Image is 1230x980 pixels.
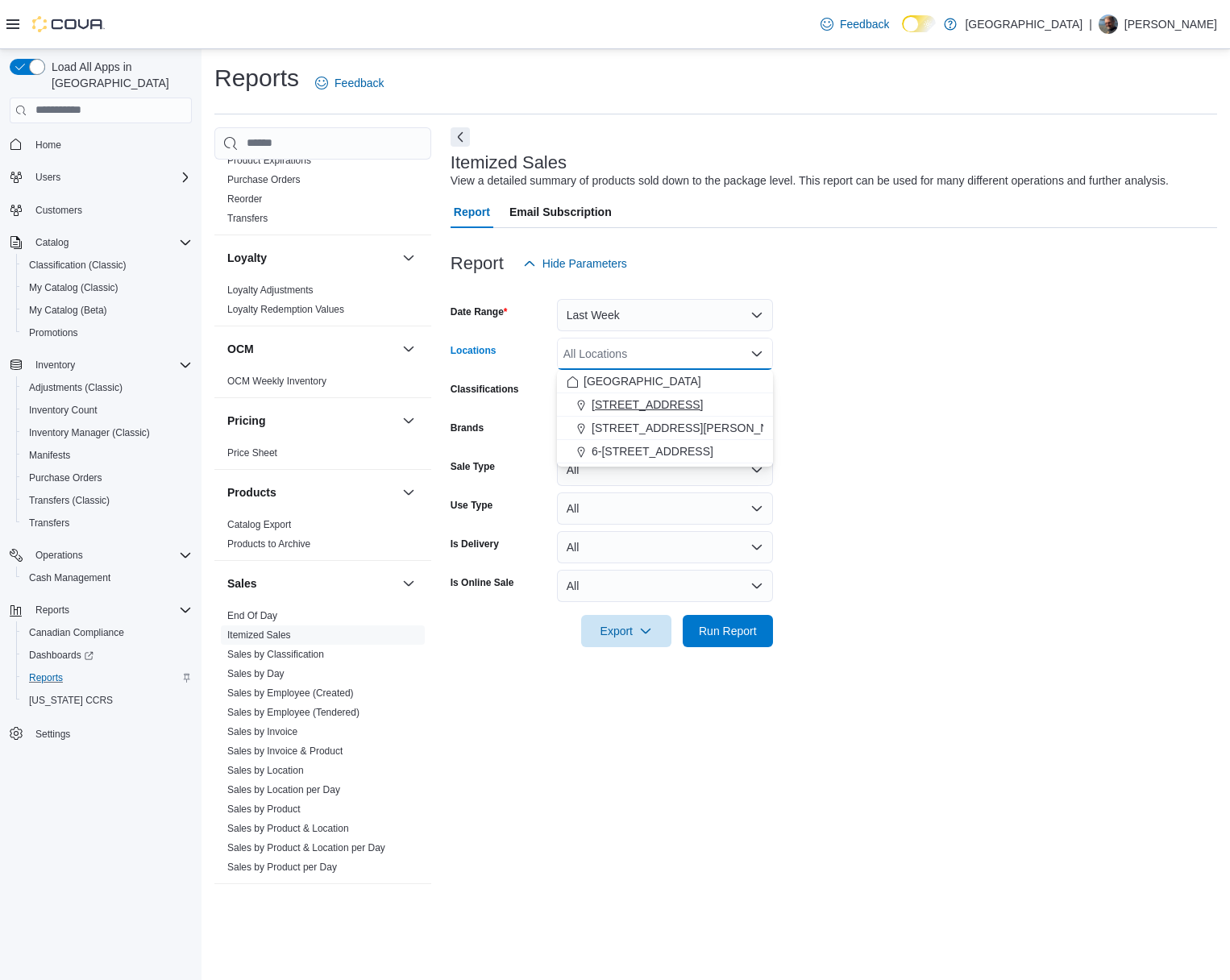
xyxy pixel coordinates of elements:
[227,726,297,737] a: Sales by Invoice
[23,278,125,297] a: My Catalog (Classic)
[214,280,431,326] div: Loyalty
[214,515,431,560] div: Products
[23,255,192,275] span: Classification (Classic)
[227,575,257,592] h3: Sales
[23,668,192,687] span: Reports
[227,804,301,815] a: Sales by Product
[451,127,470,147] button: Next
[227,745,343,757] a: Sales by Invoice & Product
[29,168,67,187] button: Users
[16,489,198,512] button: Transfers (Classic)
[227,154,311,167] span: Product Expirations
[902,15,936,32] input: Dark Mode
[29,135,192,155] span: Home
[227,173,301,186] span: Purchase Orders
[227,446,277,459] span: Price Sheet
[3,354,198,376] button: Inventory
[214,443,431,469] div: Pricing
[29,571,110,584] span: Cash Management
[581,615,671,647] button: Export
[451,421,484,434] label: Brands
[227,649,324,660] a: Sales by Classification
[454,196,490,228] span: Report
[591,615,662,647] span: Export
[23,468,192,488] span: Purchase Orders
[557,299,773,331] button: Last Week
[451,383,519,396] label: Classifications
[35,728,70,741] span: Settings
[227,484,276,500] h3: Products
[23,423,156,442] a: Inventory Manager (Classic)
[557,492,773,525] button: All
[227,823,349,834] a: Sales by Product & Location
[451,344,497,357] label: Locations
[23,668,69,687] a: Reports
[227,707,359,718] a: Sales by Employee (Tendered)
[16,444,198,467] button: Manifests
[451,460,495,473] label: Sale Type
[227,610,277,621] a: End Of Day
[227,375,326,388] span: OCM Weekly Inventory
[557,454,773,486] button: All
[23,423,192,442] span: Inventory Manager (Classic)
[23,378,129,397] a: Adjustments (Classic)
[227,213,268,224] a: Transfers
[16,689,198,712] button: [US_STATE] CCRS
[3,544,198,567] button: Operations
[23,301,192,320] span: My Catalog (Beta)
[29,304,107,317] span: My Catalog (Beta)
[557,370,773,463] div: Choose from the following options
[227,725,297,738] span: Sales by Invoice
[23,568,117,588] a: Cash Management
[451,172,1169,189] div: View a detailed summary of products sold down to the package level. This report can be used for m...
[29,600,192,620] span: Reports
[517,247,634,280] button: Hide Parameters
[227,413,396,429] button: Pricing
[227,668,285,679] a: Sales by Day
[23,278,192,297] span: My Catalog (Classic)
[227,413,265,429] h3: Pricing
[29,233,192,252] span: Catalog
[29,326,78,339] span: Promotions
[3,599,198,621] button: Reports
[29,355,192,375] span: Inventory
[29,546,192,565] span: Operations
[29,649,93,662] span: Dashboards
[16,467,198,489] button: Purchase Orders
[29,135,68,155] a: Home
[399,248,418,268] button: Loyalty
[16,421,198,444] button: Inventory Manager (Classic)
[29,355,81,375] button: Inventory
[227,484,396,500] button: Products
[29,233,75,252] button: Catalog
[23,401,104,420] a: Inventory Count
[451,305,508,318] label: Date Range
[399,339,418,359] button: OCM
[1099,15,1118,34] div: Chris Clay
[35,549,83,562] span: Operations
[227,538,310,550] a: Products to Archive
[29,517,69,529] span: Transfers
[227,447,277,459] a: Price Sheet
[557,417,773,440] button: [STREET_ADDRESS][PERSON_NAME]
[227,822,349,835] span: Sales by Product & Location
[227,284,314,297] span: Loyalty Adjustments
[1089,15,1092,34] p: |
[227,155,311,166] a: Product Expirations
[542,255,627,272] span: Hide Parameters
[227,629,291,642] span: Itemized Sales
[227,667,285,680] span: Sales by Day
[399,574,418,593] button: Sales
[309,67,390,99] a: Feedback
[29,200,192,220] span: Customers
[16,376,198,399] button: Adjustments (Classic)
[451,499,492,512] label: Use Type
[16,567,198,589] button: Cash Management
[29,449,70,462] span: Manifests
[509,196,612,228] span: Email Subscription
[227,765,304,776] a: Sales by Location
[29,723,192,743] span: Settings
[227,250,396,266] button: Loyalty
[23,255,133,275] a: Classification (Classic)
